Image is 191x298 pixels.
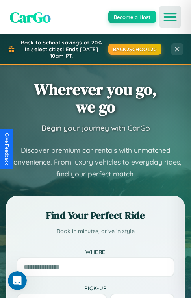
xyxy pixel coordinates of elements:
button: Open menu [159,6,181,28]
span: CarGo [10,7,51,28]
iframe: Intercom live chat [8,271,27,290]
h3: Begin your journey with CarGo [41,123,150,133]
button: Become a Host [108,11,156,23]
label: Pick-up [17,285,174,291]
h2: Find Your Perfect Ride [17,208,174,222]
h1: Wherever you go, we go [34,81,157,115]
p: Book in minutes, drive in style [17,226,174,237]
div: Give Feedback [4,133,9,165]
label: Where [17,248,174,255]
button: BACK2SCHOOL20 [108,44,162,55]
p: Discover premium car rentals with unmatched convenience. From luxury vehicles to everyday rides, ... [6,144,185,180]
span: Back to School savings of 20% in select cities! Ends [DATE] 10am PT. [19,39,104,59]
